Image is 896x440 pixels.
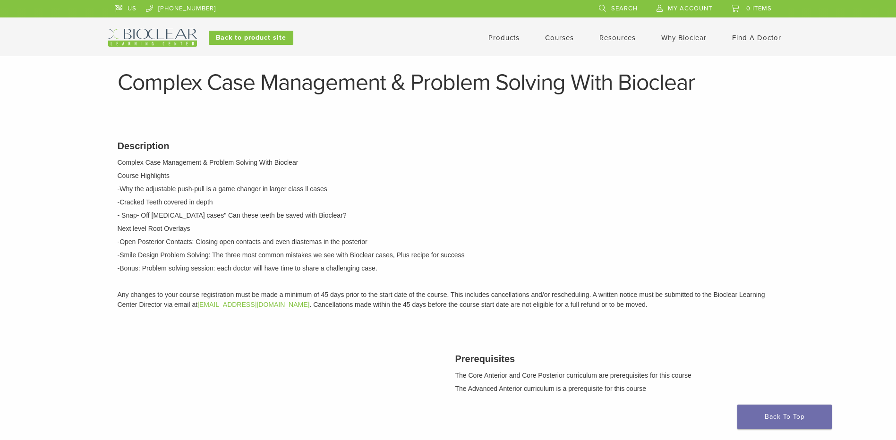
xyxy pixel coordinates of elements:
[118,171,779,181] p: Course Highlights
[668,5,712,12] span: My Account
[118,224,779,234] p: Next level Root Overlays
[118,211,779,220] p: - Snap- Off [MEDICAL_DATA] cases" Can these teeth be saved with Bioclear?
[118,263,779,273] p: -Bonus: Problem solving session: each doctor will have time to share a challenging case.
[118,139,779,153] h3: Description
[455,371,779,381] p: The Core Anterior and Core Posterior curriculum are prerequisites for this course
[488,34,520,42] a: Products
[732,34,781,42] a: Find A Doctor
[118,291,765,308] span: Any changes to your course registration must be made a minimum of 45 days prior to the start date...
[746,5,772,12] span: 0 items
[545,34,574,42] a: Courses
[118,237,779,247] p: -Open Posterior Contacts: Closing open contacts and even diastemas in the posterior
[737,405,832,429] a: Back To Top
[599,34,636,42] a: Resources
[611,5,638,12] span: Search
[108,29,197,47] img: Bioclear
[118,71,779,94] h1: Complex Case Management & Problem Solving With Bioclear
[197,301,309,308] a: [EMAIL_ADDRESS][DOMAIN_NAME]
[118,250,779,260] p: -Smile Design Problem Solving: The three most common mistakes we see with Bioclear cases, Plus re...
[455,384,779,394] p: The Advanced Anterior curriculum is a prerequisite for this course
[209,31,293,45] a: Back to product site
[661,34,707,42] a: Why Bioclear
[455,352,779,366] h3: Prerequisites
[118,158,779,168] p: Complex Case Management & Problem Solving With Bioclear
[118,197,779,207] p: -Cracked Teeth covered in depth
[118,184,779,194] p: -Why the adjustable push-pull is a game changer in larger class ll cases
